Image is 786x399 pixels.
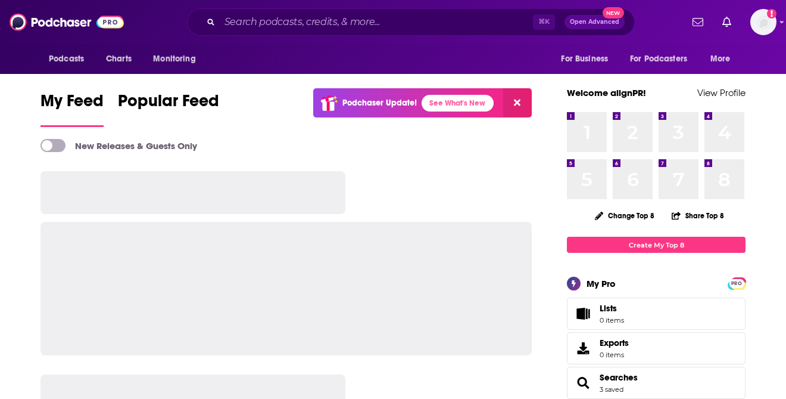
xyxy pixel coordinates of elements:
[564,15,625,29] button: Open AdvancedNew
[187,8,635,36] div: Search podcasts, credits, & more...
[145,48,211,70] button: open menu
[98,48,139,70] a: Charts
[697,87,746,98] a: View Profile
[571,305,595,322] span: Lists
[49,51,84,67] span: Podcasts
[603,7,624,18] span: New
[729,279,744,287] a: PRO
[600,372,638,383] a: Searches
[106,51,132,67] span: Charts
[600,385,623,394] a: 3 saved
[600,338,629,348] span: Exports
[422,95,494,112] a: See What's New
[571,375,595,391] a: Searches
[40,91,104,127] a: My Feed
[571,340,595,357] span: Exports
[600,303,617,314] span: Lists
[567,87,646,98] a: Welcome alignPR!
[40,91,104,118] span: My Feed
[750,9,776,35] button: Show profile menu
[702,48,746,70] button: open menu
[533,14,555,30] span: ⌘ K
[587,278,616,289] div: My Pro
[622,48,704,70] button: open menu
[688,12,708,32] a: Show notifications dropdown
[153,51,195,67] span: Monitoring
[600,316,624,324] span: 0 items
[567,332,746,364] a: Exports
[600,303,624,314] span: Lists
[750,9,776,35] span: Logged in as alignPR
[567,237,746,253] a: Create My Top 8
[342,98,417,108] p: Podchaser Update!
[118,91,219,118] span: Popular Feed
[671,204,725,227] button: Share Top 8
[588,208,662,223] button: Change Top 8
[553,48,623,70] button: open menu
[567,298,746,330] a: Lists
[220,13,533,32] input: Search podcasts, credits, & more...
[750,9,776,35] img: User Profile
[710,51,731,67] span: More
[729,279,744,288] span: PRO
[40,48,99,70] button: open menu
[118,91,219,127] a: Popular Feed
[767,9,776,18] svg: Add a profile image
[567,367,746,399] span: Searches
[718,12,736,32] a: Show notifications dropdown
[40,139,197,152] a: New Releases & Guests Only
[570,19,619,25] span: Open Advanced
[10,11,124,33] img: Podchaser - Follow, Share and Rate Podcasts
[630,51,687,67] span: For Podcasters
[600,351,629,359] span: 0 items
[561,51,608,67] span: For Business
